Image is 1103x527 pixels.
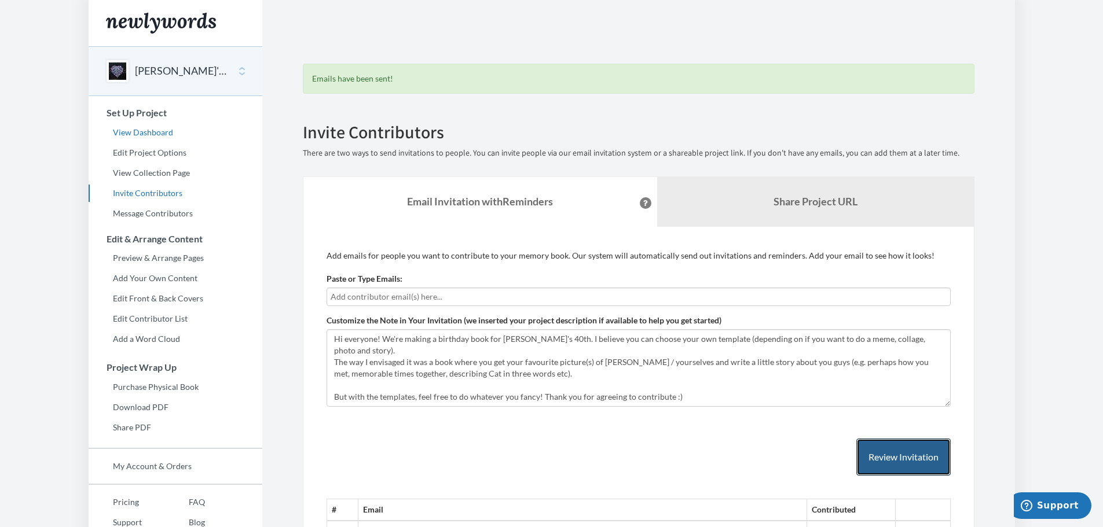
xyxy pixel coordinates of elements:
b: Share Project URL [774,195,858,208]
div: Emails have been sent! [303,64,974,94]
img: Newlywords logo [106,13,216,34]
h3: Edit & Arrange Content [89,234,262,244]
a: Add Your Own Content [89,270,262,287]
a: Purchase Physical Book [89,378,262,396]
p: There are two ways to send invitations to people. You can invite people via our email invitation ... [303,148,974,159]
a: My Account & Orders [89,458,262,475]
a: Share PDF [89,419,262,436]
label: Customize the Note in Your Invitation (we inserted your project description if available to help ... [327,315,721,326]
a: Edit Contributor List [89,310,262,327]
a: Message Contributors [89,205,262,222]
a: Preview & Arrange Pages [89,249,262,267]
p: Add emails for people you want to contribute to your memory book. Our system will automatically s... [327,250,951,261]
a: FAQ [164,493,205,511]
iframe: Opens a widget where you can chat to one of our agents [1014,492,1091,521]
input: Add contributor email(s) here... [331,290,947,303]
label: Paste or Type Emails: [327,273,402,285]
a: Edit Front & Back Covers [89,290,262,307]
th: Contributed [807,499,895,521]
h3: Project Wrap Up [89,362,262,373]
a: Edit Project Options [89,144,262,161]
a: Pricing [89,493,164,511]
a: View Dashboard [89,124,262,141]
button: Review Invitation [856,438,951,476]
h2: Invite Contributors [303,123,974,142]
a: Add a Word Cloud [89,330,262,348]
h3: Set Up Project [89,108,262,118]
a: View Collection Page [89,164,262,182]
button: [PERSON_NAME]'s 40th [135,64,229,79]
textarea: Hi everyone! We're making a birthday book for [PERSON_NAME]'s 40th. I believe you can choose your... [327,329,951,407]
th: # [327,499,358,521]
a: Invite Contributors [89,185,262,202]
strong: Email Invitation with Reminders [407,195,553,208]
a: Download PDF [89,399,262,416]
th: Email [358,499,807,521]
